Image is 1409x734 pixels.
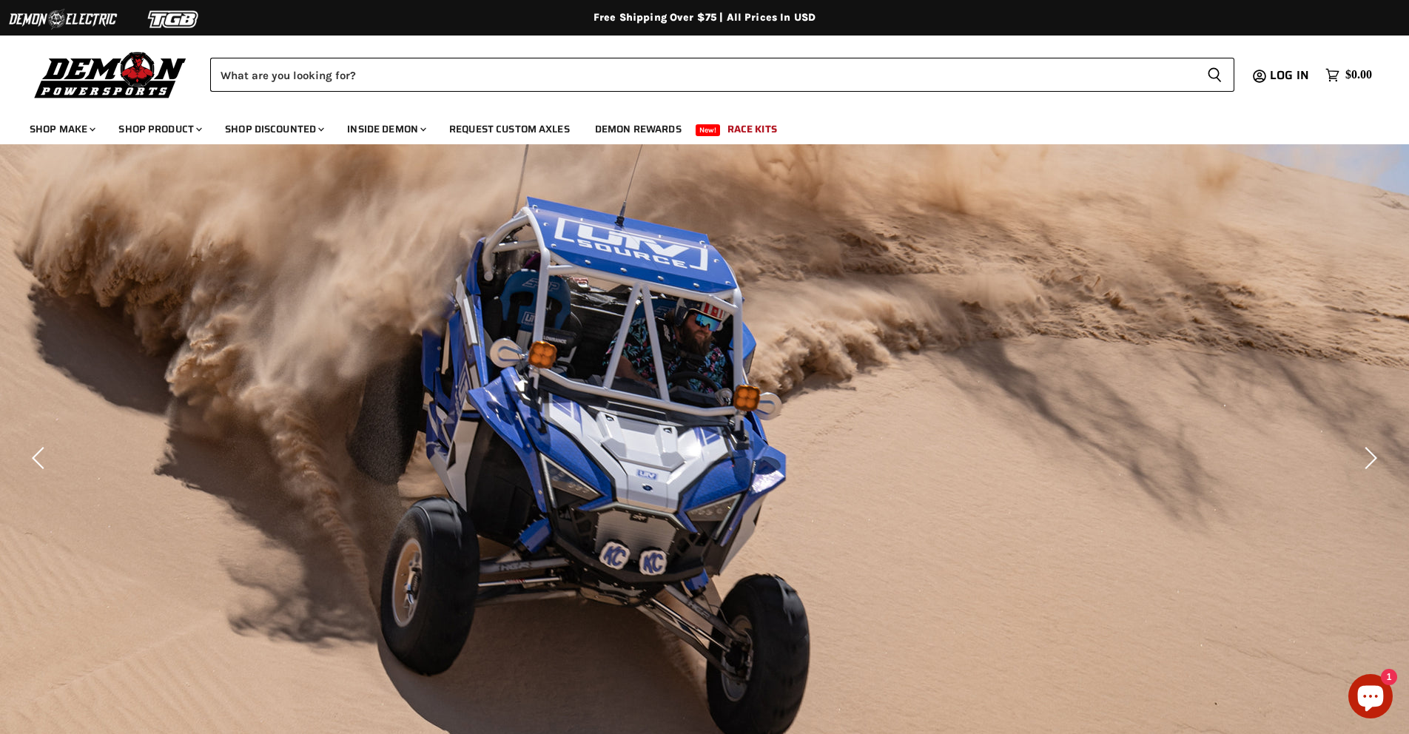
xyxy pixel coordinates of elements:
img: TGB Logo 2 [118,5,229,33]
button: Previous [26,443,56,473]
a: Inside Demon [336,114,435,144]
img: Demon Electric Logo 2 [7,5,118,33]
a: Demon Rewards [584,114,693,144]
button: Search [1195,58,1234,92]
img: Demon Powersports [30,48,192,101]
div: Free Shipping Over $75 | All Prices In USD [112,11,1297,24]
a: Request Custom Axles [438,114,581,144]
button: Next [1353,443,1383,473]
span: $0.00 [1345,68,1372,82]
a: Log in [1263,69,1318,82]
a: $0.00 [1318,64,1379,86]
ul: Main menu [19,108,1368,144]
a: Shop Make [19,114,104,144]
span: New! [696,124,721,136]
a: Shop Discounted [214,114,333,144]
form: Product [210,58,1234,92]
a: Race Kits [716,114,788,144]
input: Search [210,58,1195,92]
a: Shop Product [107,114,211,144]
span: Log in [1270,66,1309,84]
inbox-online-store-chat: Shopify online store chat [1344,674,1397,722]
